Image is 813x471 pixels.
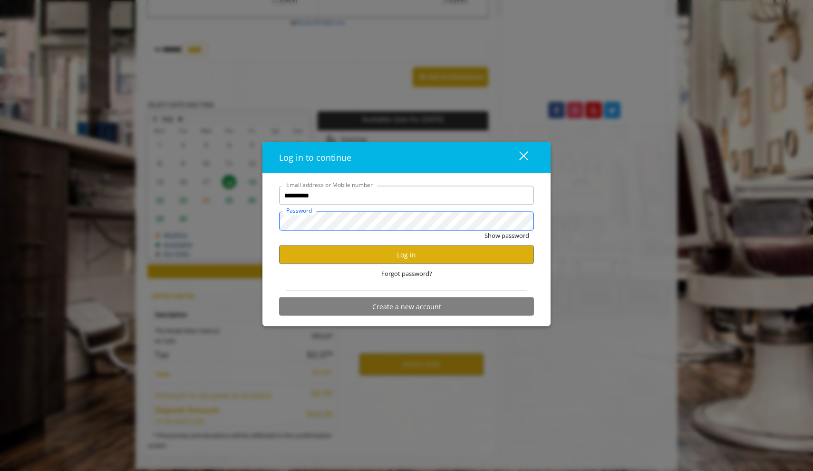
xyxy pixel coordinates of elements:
input: Email address or Mobile number [279,186,534,205]
button: close dialog [502,148,534,167]
button: Create a new account [279,297,534,316]
div: close dialog [508,150,527,165]
button: Log in [279,245,534,264]
span: Log in to continue [279,152,351,163]
label: Password [281,206,317,215]
input: Password [279,212,534,231]
span: Forgot password? [381,269,432,279]
label: Email address or Mobile number [281,180,377,189]
button: Show password [484,231,529,241]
